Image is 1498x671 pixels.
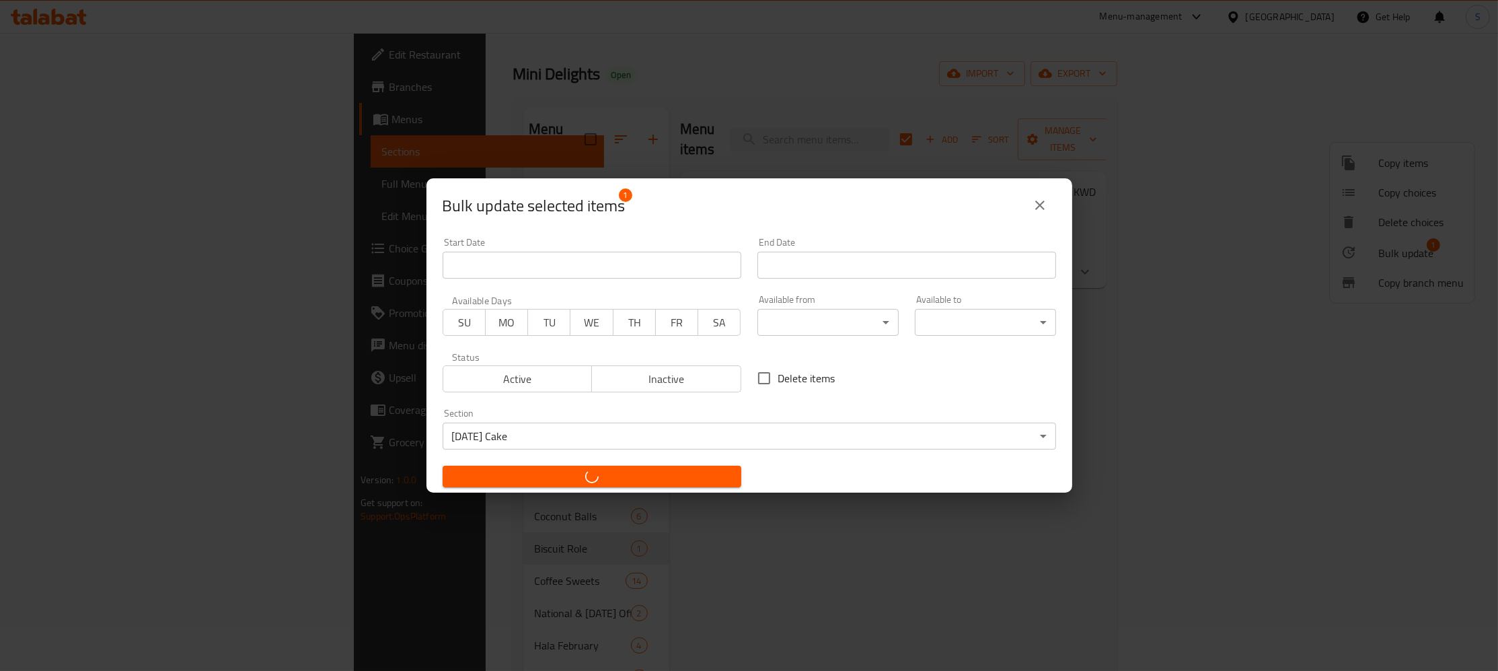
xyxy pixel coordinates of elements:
[591,365,741,392] button: Inactive
[698,309,741,336] button: SA
[619,188,632,202] span: 1
[655,309,698,336] button: FR
[915,309,1056,336] div: ​
[597,369,736,389] span: Inactive
[778,370,835,386] span: Delete items
[527,309,570,336] button: TU
[757,309,899,336] div: ​
[570,309,613,336] button: WE
[533,313,565,332] span: TU
[576,313,607,332] span: WE
[485,309,528,336] button: MO
[491,313,523,332] span: MO
[443,195,626,217] span: Selected items count
[449,369,587,389] span: Active
[619,313,650,332] span: TH
[1024,189,1056,221] button: close
[613,309,656,336] button: TH
[443,423,1056,450] div: [DATE] Cake
[704,313,735,332] span: SA
[449,313,480,332] span: SU
[443,309,486,336] button: SU
[443,365,593,392] button: Active
[661,313,693,332] span: FR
